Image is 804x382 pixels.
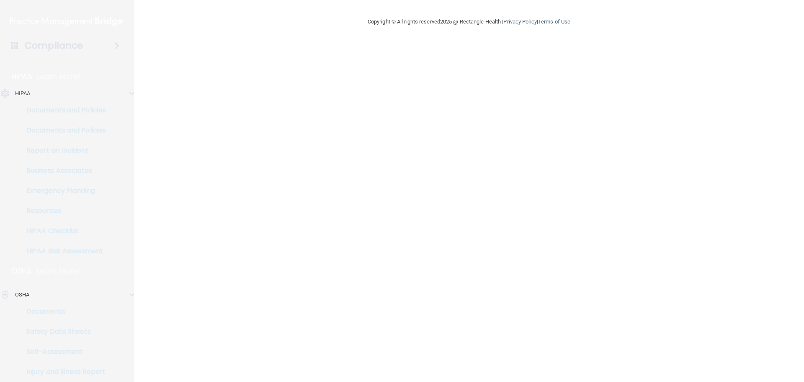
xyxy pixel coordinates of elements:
p: Learn More! [37,72,81,82]
p: Injury and Illness Report [5,368,120,376]
a: Privacy Policy [503,18,536,25]
p: Emergency Planning [5,187,120,195]
p: HIPAA Checklist [5,227,120,235]
p: OSHA [15,290,29,300]
p: Business Associates [5,166,120,175]
p: Self-Assessment [5,348,120,356]
div: Copyright © All rights reserved 2025 @ Rectangle Health | | [316,8,622,35]
p: HIPAA [15,88,31,99]
p: Documents and Policies [5,106,120,114]
p: Learn More! [36,266,81,276]
img: PMB logo [10,13,124,30]
p: HIPAA Risk Assessment [5,247,120,255]
p: Report an Incident [5,146,120,155]
p: Documents [5,307,120,316]
a: Terms of Use [538,18,570,25]
h4: Compliance [25,40,83,52]
p: Documents and Policies [5,126,120,135]
p: Resources [5,207,120,215]
p: Safety Data Sheets [5,327,120,336]
p: OSHA [11,266,32,276]
p: HIPAA [11,72,33,82]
